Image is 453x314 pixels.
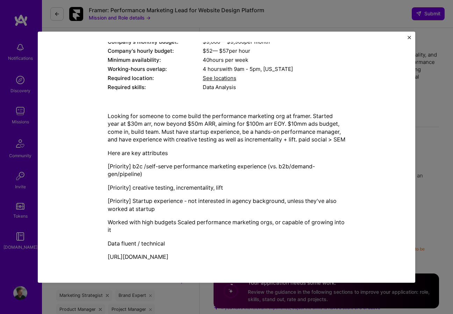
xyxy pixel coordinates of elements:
[108,47,203,54] div: Company's hourly budget:
[203,75,236,81] span: See locations
[108,83,203,91] div: Required skills:
[108,56,203,64] div: Minimum availability:
[203,47,345,54] div: $ 52 — $ 57 per hour
[108,162,345,178] p: [Priority] b2c /self-serve performance marketing experience (vs. b2b/demand-gen/pipeline)
[203,38,345,45] div: $ 9,000 — $ 9,900 per month
[108,218,345,234] p: Worked with high budgets Scaled performance marketing orgs, or capable of growing into it
[108,74,203,82] div: Required location:
[203,83,345,91] div: Data Analysis
[108,184,345,191] p: [Priority] creative testing, incrementality, lift
[108,197,345,213] p: [Priority] Startup experience - not interested in agency background, unless they've also worked a...
[108,112,345,144] p: Looking for someone to come build the performance marketing org at framer. Started year at $30m a...
[203,56,345,64] div: 40 hours per week
[232,66,263,72] span: 9am - 5pm ,
[108,253,345,261] p: [URL][DOMAIN_NAME]
[108,149,345,157] p: Here are key attributes
[108,240,345,247] p: Data fluent / technical
[108,38,203,45] div: Company's monthly budget:
[108,65,203,73] div: Working-hours overlap:
[203,65,345,73] div: 4 hours with [US_STATE]
[408,36,411,43] button: Close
